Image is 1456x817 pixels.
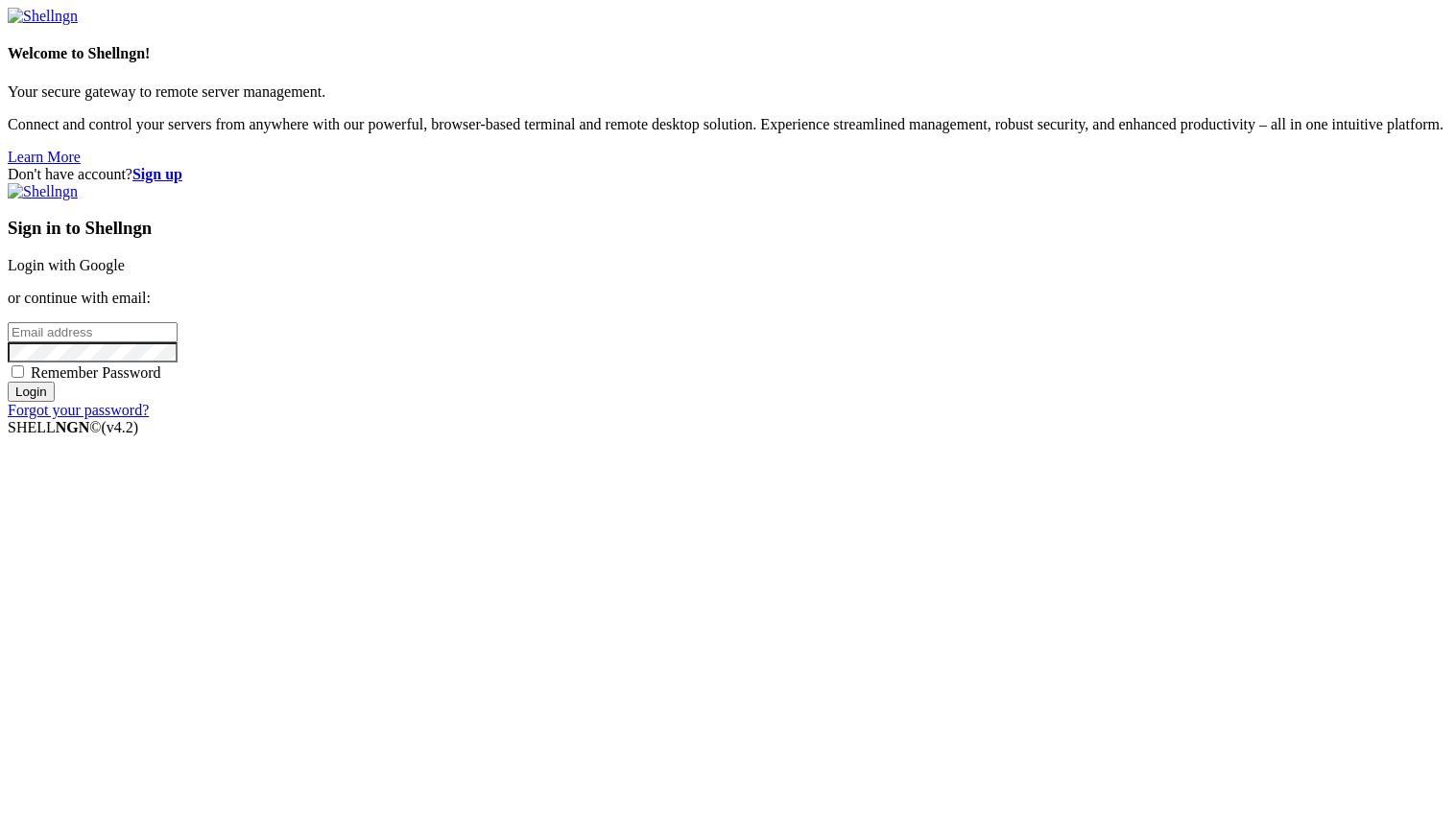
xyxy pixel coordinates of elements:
h4: Welcome to Shellngn! [8,45,1448,62]
h3: Sign in to Shellngn [8,218,1448,239]
input: Remember Password [12,365,24,378]
a: Sign up [132,166,182,182]
span: Remember Password [31,364,161,381]
span: 4.2.0 [102,419,139,435]
b: NGN [56,419,90,435]
p: or continue with email: [8,290,1448,307]
img: Shellngn [8,8,78,25]
img: Shellngn [8,183,78,200]
input: Email address [8,322,178,342]
div: Don't have account? [8,166,1448,183]
a: Login with Google [8,257,125,273]
span: SHELL © [8,419,138,435]
a: Learn More [8,149,81,165]
a: Forgot your password? [8,402,149,418]
p: Connect and control your servers from anywhere with our powerful, browser-based terminal and remo... [8,116,1448,133]
input: Login [8,382,55,402]
p: Your secure gateway to remote server management. [8,83,1448,101]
